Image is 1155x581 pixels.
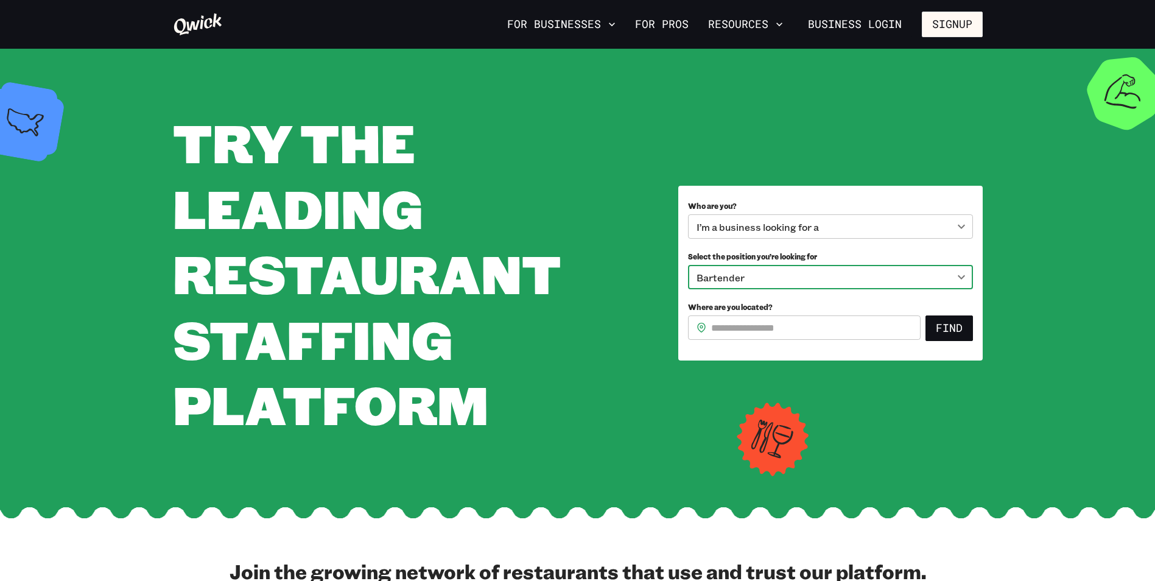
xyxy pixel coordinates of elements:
button: For Businesses [502,14,620,35]
span: Who are you? [688,201,737,211]
span: Select the position you’re looking for [688,252,817,261]
a: Business Login [798,12,912,37]
button: Resources [703,14,788,35]
button: Signup [922,12,983,37]
span: Where are you located? [688,302,773,312]
div: I’m a business looking for a [688,214,973,239]
a: For Pros [630,14,693,35]
div: Bartender [688,265,973,289]
span: TRY THE LEADING RESTAURANT STAFFING PLATFORM [173,107,561,439]
button: Find [925,315,973,341]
